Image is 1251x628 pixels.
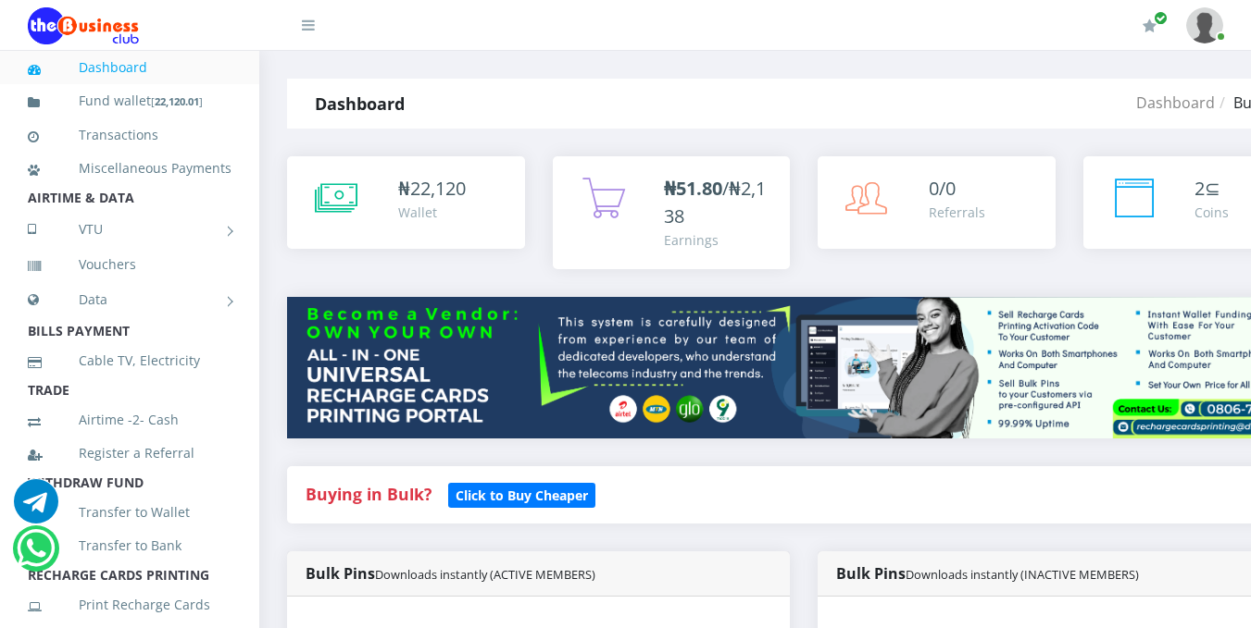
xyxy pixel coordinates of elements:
[410,176,466,201] span: 22,120
[28,80,231,123] a: Fund wallet[22,120.01]
[306,563,595,584] strong: Bulk Pins
[1195,176,1205,201] span: 2
[28,7,139,44] img: Logo
[28,206,231,252] a: VTU
[28,584,231,626] a: Print Recharge Cards
[287,156,525,249] a: ₦22,120 Wallet
[553,156,791,269] a: ₦51.80/₦2,138 Earnings
[1195,203,1229,222] div: Coins
[375,566,595,583] small: Downloads instantly (ACTIVE MEMBERS)
[28,399,231,441] a: Airtime -2- Cash
[664,230,772,250] div: Earnings
[28,147,231,190] a: Miscellaneous Payments
[151,94,203,108] small: [ ]
[1195,175,1229,203] div: ⊆
[28,339,231,382] a: Cable TV, Electricity
[1154,11,1168,25] span: Renew/Upgrade Subscription
[398,203,466,222] div: Wallet
[929,203,985,222] div: Referrals
[456,486,588,504] b: Click to Buy Cheaper
[306,483,432,505] strong: Buying in Bulk?
[836,563,1139,584] strong: Bulk Pins
[1143,18,1157,33] i: Renew/Upgrade Subscription
[28,277,231,323] a: Data
[28,46,231,89] a: Dashboard
[28,114,231,156] a: Transactions
[398,175,466,203] div: ₦
[1136,92,1215,113] a: Dashboard
[448,483,595,505] a: Click to Buy Cheaper
[664,176,766,228] span: /₦2,138
[315,92,405,115] strong: Dashboard
[155,94,199,108] b: 22,120.01
[906,566,1139,583] small: Downloads instantly (INACTIVE MEMBERS)
[664,176,722,201] b: ₦51.80
[1186,7,1223,43] img: User
[28,243,231,286] a: Vouchers
[28,432,231,474] a: Register a Referral
[28,524,231,567] a: Transfer to Bank
[17,540,55,571] a: Chat for support
[28,491,231,534] a: Transfer to Wallet
[818,156,1056,249] a: 0/0 Referrals
[929,176,956,201] span: 0/0
[14,493,58,523] a: Chat for support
